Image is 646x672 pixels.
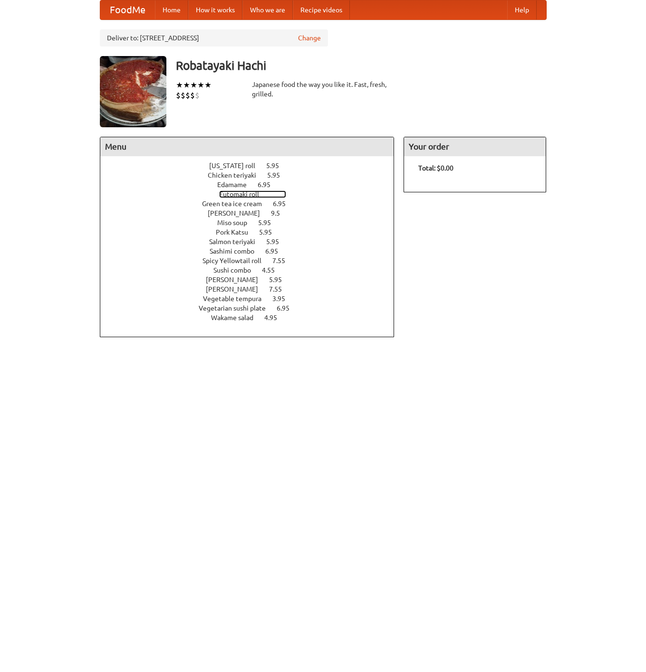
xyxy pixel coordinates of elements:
span: Salmon teriyaki [209,238,265,246]
a: Change [298,33,321,43]
h4: Menu [100,137,394,156]
a: Chicken teriyaki 5.95 [208,171,298,179]
li: ★ [190,80,197,90]
b: Total: $0.00 [418,164,453,172]
span: Edamame [217,181,256,189]
span: 9.5 [271,209,289,217]
span: 6.95 [277,304,299,312]
li: $ [176,90,181,101]
span: 5.95 [266,238,289,246]
span: Miso soup [217,219,257,227]
span: Vegetable tempura [203,295,271,303]
li: ★ [176,80,183,90]
a: Wakame salad 4.95 [211,314,295,322]
a: Sashimi combo 6.95 [210,247,296,255]
li: ★ [197,80,204,90]
a: Salmon teriyaki 5.95 [209,238,297,246]
a: Miso soup 5.95 [217,219,289,227]
a: [PERSON_NAME] 7.55 [206,285,299,293]
li: $ [185,90,190,101]
a: Help [507,0,537,19]
a: Who we are [242,0,293,19]
li: ★ [204,80,212,90]
a: Edamame 6.95 [217,181,288,189]
span: 4.55 [262,266,284,274]
span: 7.55 [272,257,295,265]
span: 7.55 [269,285,291,293]
span: Chicken teriyaki [208,171,266,179]
a: How it works [188,0,242,19]
span: Sushi combo [213,266,260,274]
div: Japanese food the way you like it. Fast, fresh, grilled. [252,80,395,99]
a: Pork Katsu 5.95 [216,228,289,236]
a: [US_STATE] roll 5.95 [209,162,297,170]
li: ★ [183,80,190,90]
span: Spicy Yellowtail roll [202,257,271,265]
span: 3.95 [272,295,295,303]
a: FoodMe [100,0,155,19]
span: 4.95 [264,314,287,322]
span: 6.95 [265,247,288,255]
span: Pork Katsu [216,228,258,236]
span: [PERSON_NAME] [206,285,268,293]
a: Recipe videos [293,0,350,19]
a: Vegetarian sushi plate 6.95 [199,304,307,312]
h4: Your order [404,137,546,156]
span: Sashimi combo [210,247,264,255]
span: 5.95 [267,171,289,179]
li: $ [195,90,200,101]
a: Home [155,0,188,19]
span: 5.95 [269,276,291,284]
a: Spicy Yellowtail roll 7.55 [202,257,303,265]
span: Vegetarian sushi plate [199,304,275,312]
span: 6.95 [273,200,295,208]
span: 5.95 [266,162,289,170]
span: Futomaki roll [219,190,269,198]
img: angular.jpg [100,56,166,127]
a: Green tea ice cream 6.95 [202,200,303,208]
li: $ [190,90,195,101]
a: Sushi combo 4.55 [213,266,292,274]
li: $ [181,90,185,101]
a: [PERSON_NAME] 5.95 [206,276,299,284]
span: 6.95 [258,181,280,189]
a: Vegetable tempura 3.95 [203,295,303,303]
span: Green tea ice cream [202,200,271,208]
span: 5.95 [258,219,280,227]
span: [PERSON_NAME] [208,209,270,217]
a: Futomaki roll [219,190,286,198]
div: Deliver to: [STREET_ADDRESS] [100,29,328,47]
h3: Robatayaki Hachi [176,56,547,75]
a: [PERSON_NAME] 9.5 [208,209,298,217]
span: [PERSON_NAME] [206,276,268,284]
span: 5.95 [259,228,281,236]
span: [US_STATE] roll [209,162,265,170]
span: Wakame salad [211,314,263,322]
